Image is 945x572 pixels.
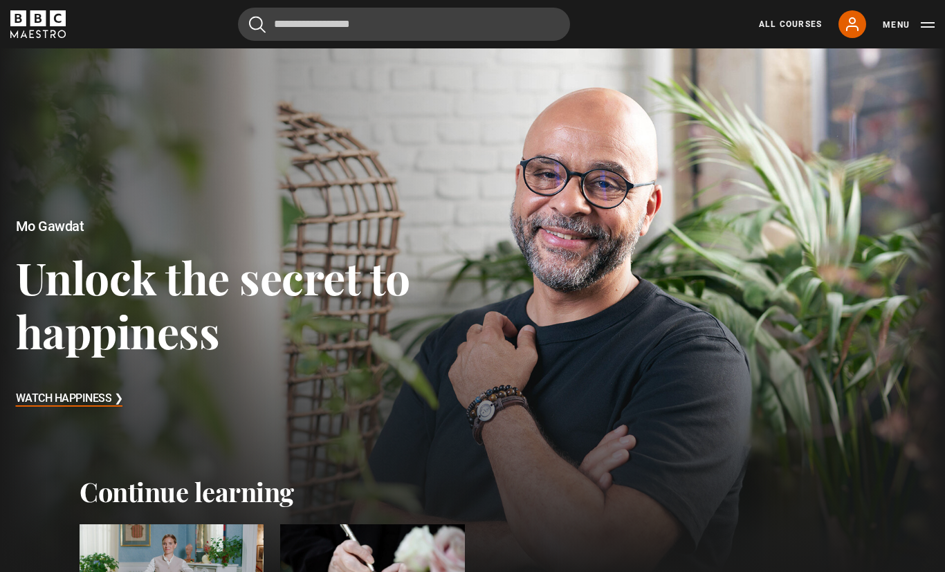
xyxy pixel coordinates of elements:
h2: Mo Gawdat [16,219,473,234]
h3: Watch Happiness ❯ [16,389,123,409]
svg: BBC Maestro [10,10,66,38]
h3: Unlock the secret to happiness [16,250,473,358]
button: Submit the search query [249,16,266,33]
h2: Continue learning [80,476,865,508]
a: All Courses [759,18,822,30]
button: Toggle navigation [883,18,935,32]
input: Search [238,8,570,41]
